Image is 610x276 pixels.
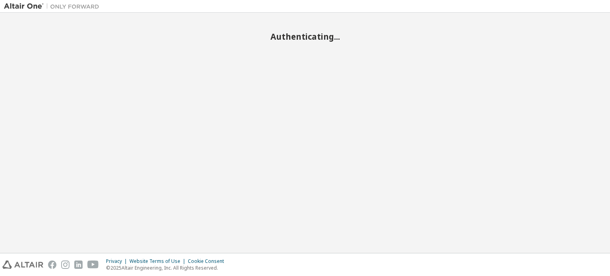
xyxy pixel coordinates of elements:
[4,2,103,10] img: Altair One
[106,264,229,271] p: © 2025 Altair Engineering, Inc. All Rights Reserved.
[48,261,56,269] img: facebook.svg
[4,31,606,42] h2: Authenticating...
[74,261,83,269] img: linkedin.svg
[106,258,129,264] div: Privacy
[61,261,69,269] img: instagram.svg
[188,258,229,264] div: Cookie Consent
[87,261,99,269] img: youtube.svg
[2,261,43,269] img: altair_logo.svg
[129,258,188,264] div: Website Terms of Use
